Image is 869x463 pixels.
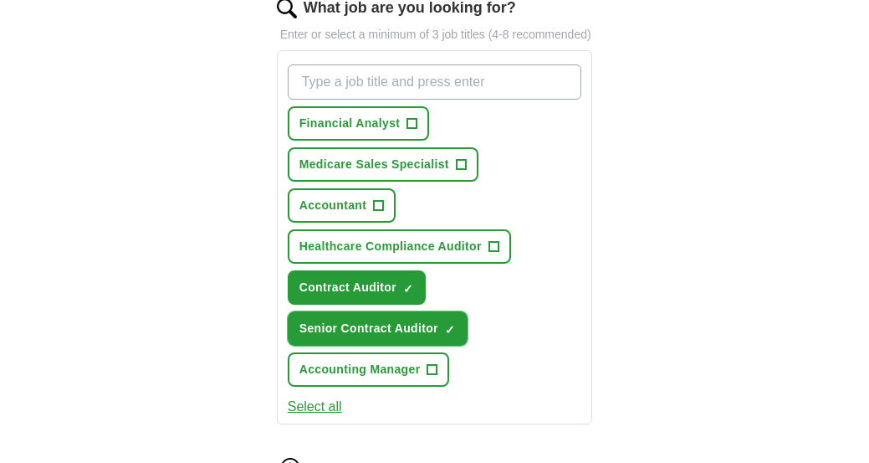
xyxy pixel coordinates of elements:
span: ✓ [403,282,413,296]
button: Accountant [288,188,396,223]
button: Accounting Manager [288,352,450,387]
button: Medicare Sales Specialist [288,147,478,182]
span: Accounting Manager [299,361,421,378]
span: Senior Contract Auditor [299,320,438,337]
span: Healthcare Compliance Auditor [299,238,482,255]
p: Enter or select a minimum of 3 job titles (4-8 recommended) [277,26,593,44]
button: Healthcare Compliance Auditor [288,229,511,264]
span: Medicare Sales Specialist [299,156,449,173]
span: Accountant [299,197,367,214]
button: Financial Analyst [288,106,430,141]
button: Select all [288,397,342,417]
button: Senior Contract Auditor✓ [288,311,468,346]
span: ✓ [445,323,455,337]
input: Type a job title and press enter [288,64,582,100]
span: Financial Analyst [299,115,401,132]
span: Contract Auditor [299,279,396,296]
button: Contract Auditor✓ [288,270,426,305]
